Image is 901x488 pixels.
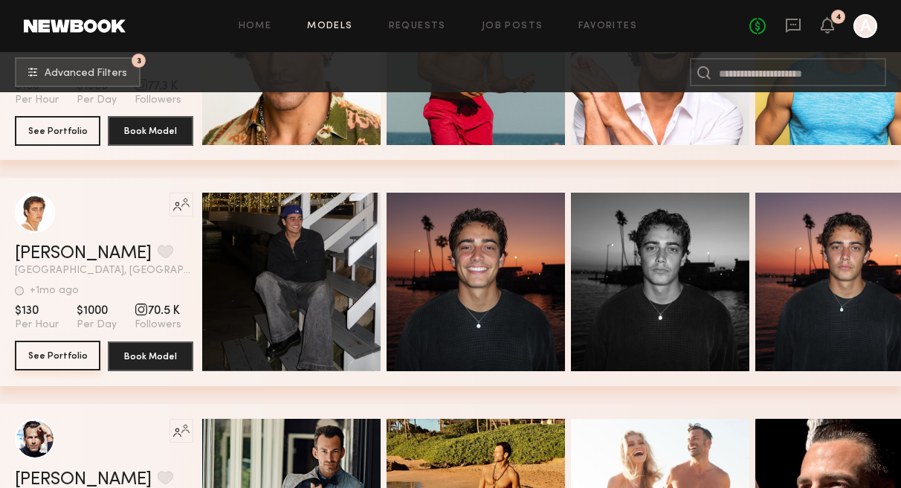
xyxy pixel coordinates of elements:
[108,341,193,371] button: Book Model
[135,94,181,107] span: Followers
[15,341,100,371] a: See Portfolio
[15,245,152,263] a: [PERSON_NAME]
[15,341,100,370] button: See Portfolio
[578,22,637,31] a: Favorites
[307,22,352,31] a: Models
[45,68,127,79] span: Advanced Filters
[389,22,446,31] a: Requests
[137,57,141,64] span: 3
[30,286,79,296] div: +1mo ago
[77,304,117,318] span: $1000
[15,318,59,332] span: Per Hour
[135,318,181,332] span: Followers
[836,13,842,22] div: 4
[15,116,100,146] button: See Portfolio
[108,116,193,146] button: Book Model
[15,304,59,318] span: $130
[853,14,877,38] a: A
[77,94,117,107] span: Per Day
[15,57,141,87] button: 3Advanced Filters
[77,318,117,332] span: Per Day
[135,304,181,318] span: 70.5 K
[239,22,272,31] a: Home
[15,94,59,107] span: Per Hour
[15,266,193,276] span: [GEOGRAPHIC_DATA], [GEOGRAPHIC_DATA]
[482,22,543,31] a: Job Posts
